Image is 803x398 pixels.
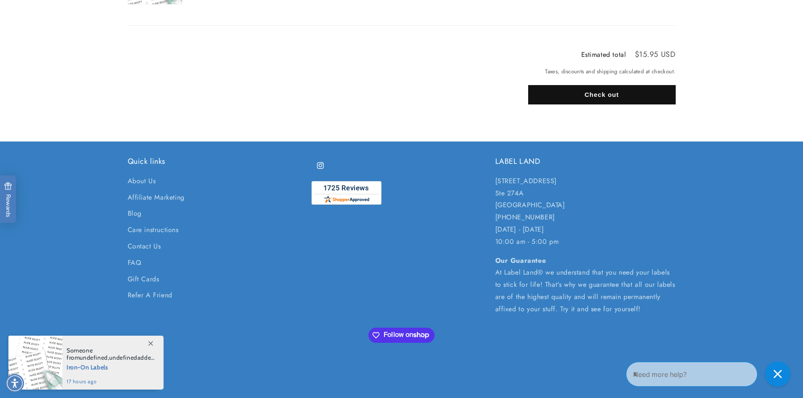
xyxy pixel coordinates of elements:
span: Iron-On Labels [67,361,155,372]
span: Rewards [4,182,12,217]
a: About Us [128,175,156,190]
small: Taxes, discounts and shipping calculated at checkout. [528,67,676,76]
strong: Our Guarantee [495,256,546,265]
iframe: Gorgias Floating Chat [626,358,795,390]
a: shopperapproved.com [312,181,381,209]
div: Accessibility Menu [5,374,24,393]
span: 17 hours ago [67,378,155,385]
p: At Label Land® we understand that you need your labels to stick for life! That's why we guarantee... [495,255,676,315]
a: Contact Us [128,238,161,255]
p: $15.95 USD [635,51,676,58]
a: FAQ [128,255,142,271]
button: Check out [528,85,676,104]
h2: Estimated total [581,51,626,58]
a: Blog [128,206,142,222]
h2: LABEL LAND [495,157,676,166]
a: Gift Cards [128,271,159,288]
span: undefined [80,354,107,361]
span: Someone from , added this product to their cart. [67,347,155,361]
p: [STREET_ADDRESS] Ste 274A [GEOGRAPHIC_DATA] [PHONE_NUMBER] [DATE] - [DATE] 10:00 am - 5:00 pm [495,175,676,248]
a: Refer A Friend [128,287,172,304]
h2: Quick links [128,157,308,166]
span: undefined [109,354,137,361]
a: Affiliate Marketing [128,190,185,206]
a: Care instructions [128,222,179,238]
